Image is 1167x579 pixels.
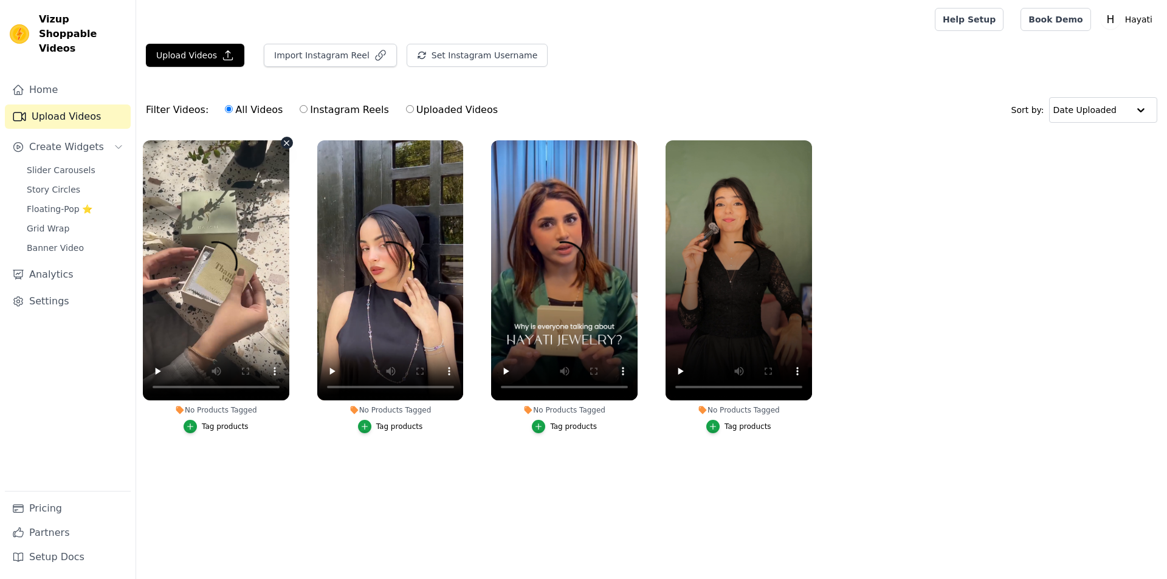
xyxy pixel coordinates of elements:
input: Uploaded Videos [406,105,414,113]
div: No Products Tagged [317,405,464,415]
span: Create Widgets [29,140,104,154]
div: Tag products [376,422,423,431]
div: Sort by: [1011,97,1158,123]
input: All Videos [225,105,233,113]
button: Tag products [532,420,597,433]
button: Create Widgets [5,135,131,159]
button: Import Instagram Reel [264,44,397,67]
div: Filter Videos: [146,96,504,124]
a: Analytics [5,262,131,287]
a: Pricing [5,496,131,521]
span: Floating-Pop ⭐ [27,203,92,215]
span: Grid Wrap [27,222,69,235]
span: Vizup Shoppable Videos [39,12,126,56]
div: No Products Tagged [143,405,289,415]
label: Uploaded Videos [405,102,498,118]
label: Instagram Reels [299,102,389,118]
p: Hayati [1120,9,1157,30]
a: Help Setup [935,8,1003,31]
a: Story Circles [19,181,131,198]
button: Upload Videos [146,44,244,67]
button: Tag products [706,420,771,433]
button: Set Instagram Username [407,44,548,67]
button: Video Delete [281,137,293,149]
text: H [1106,13,1114,26]
a: Banner Video [19,239,131,256]
div: Tag products [725,422,771,431]
label: All Videos [224,102,283,118]
button: Tag products [358,420,423,433]
button: H Hayati [1101,9,1157,30]
div: Tag products [202,422,249,431]
a: Upload Videos [5,104,131,129]
div: Tag products [550,422,597,431]
span: Slider Carousels [27,164,95,176]
input: Instagram Reels [300,105,308,113]
a: Book Demo [1021,8,1090,31]
div: No Products Tagged [666,405,812,415]
a: Grid Wrap [19,220,131,237]
span: Banner Video [27,242,84,254]
img: Vizup [10,24,29,44]
a: Slider Carousels [19,162,131,179]
a: Partners [5,521,131,545]
span: Story Circles [27,183,80,196]
a: Setup Docs [5,545,131,569]
button: Tag products [184,420,249,433]
a: Settings [5,289,131,313]
a: Home [5,78,131,102]
div: No Products Tagged [491,405,638,415]
a: Floating-Pop ⭐ [19,200,131,218]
